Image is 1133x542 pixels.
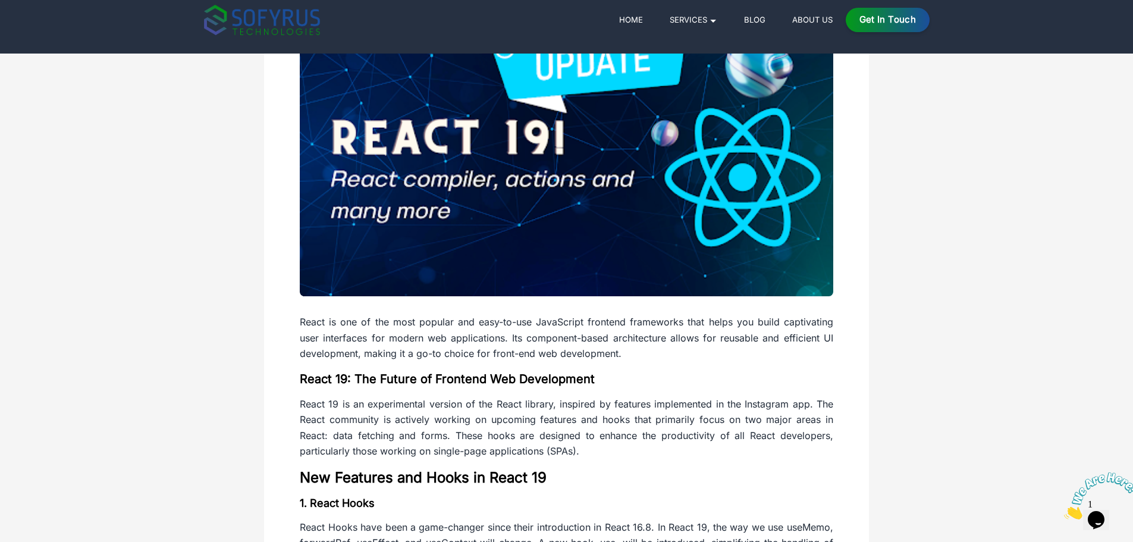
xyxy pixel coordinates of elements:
[300,396,833,459] p: React 19 is an experimental version of the React library, inspired by features implemented in the...
[1059,468,1133,524] iframe: chat widget
[300,468,833,487] h2: New Features and Hooks in React 19
[300,314,833,361] p: React is one of the most popular and easy-to-use JavaScript frontend frameworks that helps you bu...
[5,5,10,15] span: 1
[787,12,837,27] a: About Us
[5,5,79,52] img: Chat attention grabber
[300,496,833,510] h4: 1. React Hooks
[614,12,647,27] a: Home
[665,12,721,27] a: Services 🞃
[300,371,833,387] h3: React 19: The Future of Frontend Web Development
[204,5,320,35] img: sofyrus
[846,8,930,32] a: Get in Touch
[739,12,770,27] a: Blog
